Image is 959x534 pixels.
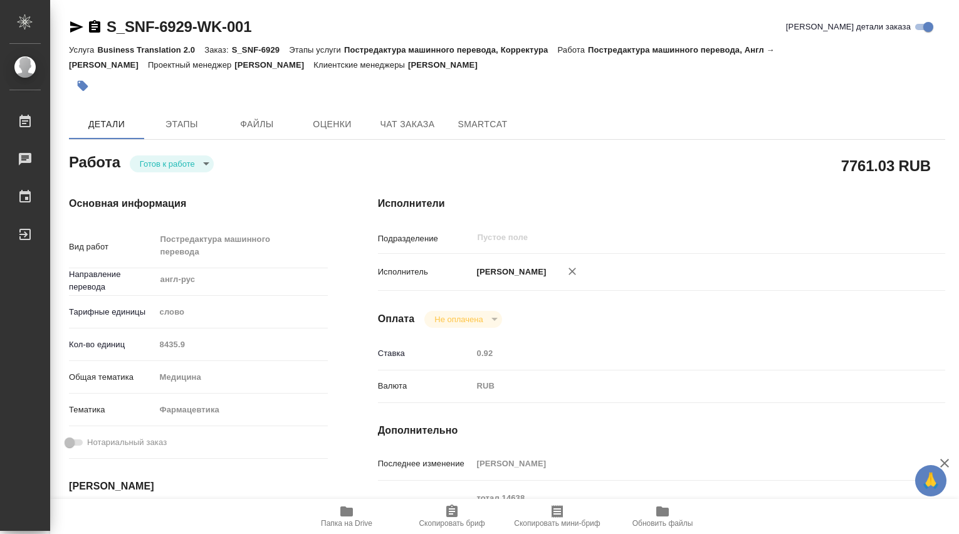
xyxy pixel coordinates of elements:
[915,465,946,496] button: 🙏
[558,258,586,285] button: Удалить исполнителя
[920,468,941,494] span: 🙏
[473,266,547,278] p: [PERSON_NAME]
[87,19,102,34] button: Скопировать ссылку
[408,60,487,70] p: [PERSON_NAME]
[69,268,155,293] p: Направление перевода
[378,233,473,245] p: Подразделение
[69,241,155,253] p: Вид работ
[841,155,931,176] h2: 7761.03 RUB
[155,301,328,323] div: слово
[378,347,473,360] p: Ставка
[69,45,97,55] p: Услуга
[148,60,234,70] p: Проектный менеджер
[431,314,486,325] button: Не оплачена
[155,335,328,353] input: Пустое поле
[107,18,251,35] a: S_SNF-6929-WK-001
[453,117,513,132] span: SmartCat
[155,367,328,388] div: Медицина
[378,380,473,392] p: Валюта
[378,266,473,278] p: Исполнитель
[69,72,97,100] button: Добавить тэг
[227,117,287,132] span: Файлы
[399,499,505,534] button: Скопировать бриф
[69,150,120,172] h2: Работа
[289,45,344,55] p: Этапы услуги
[302,117,362,132] span: Оценки
[313,60,408,70] p: Клиентские менеджеры
[136,159,199,169] button: Готов к работе
[130,155,214,172] div: Готов к работе
[378,196,945,211] h4: Исполнители
[234,60,313,70] p: [PERSON_NAME]
[473,344,898,362] input: Пустое поле
[152,117,212,132] span: Этапы
[294,499,399,534] button: Папка на Drive
[424,311,501,328] div: Готов к работе
[204,45,231,55] p: Заказ:
[377,117,438,132] span: Чат заказа
[69,19,84,34] button: Скопировать ссылку для ЯМессенджера
[69,338,155,351] p: Кол-во единиц
[87,436,167,449] span: Нотариальный заказ
[632,519,693,528] span: Обновить файлы
[321,519,372,528] span: Папка на Drive
[505,499,610,534] button: Скопировать мини-бриф
[473,454,898,473] input: Пустое поле
[155,399,328,421] div: Фармацевтика
[76,117,137,132] span: Детали
[97,45,204,55] p: Business Translation 2.0
[378,423,945,438] h4: Дополнительно
[473,375,898,397] div: RUB
[69,479,328,494] h4: [PERSON_NAME]
[476,230,869,245] input: Пустое поле
[610,499,715,534] button: Обновить файлы
[344,45,557,55] p: Постредактура машинного перевода, Корректура
[514,519,600,528] span: Скопировать мини-бриф
[69,371,155,384] p: Общая тематика
[69,404,155,416] p: Тематика
[69,306,155,318] p: Тарифные единицы
[378,311,415,327] h4: Оплата
[419,519,485,528] span: Скопировать бриф
[232,45,290,55] p: S_SNF-6929
[69,196,328,211] h4: Основная информация
[378,458,473,470] p: Последнее изменение
[557,45,588,55] p: Работа
[786,21,911,33] span: [PERSON_NAME] детали заказа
